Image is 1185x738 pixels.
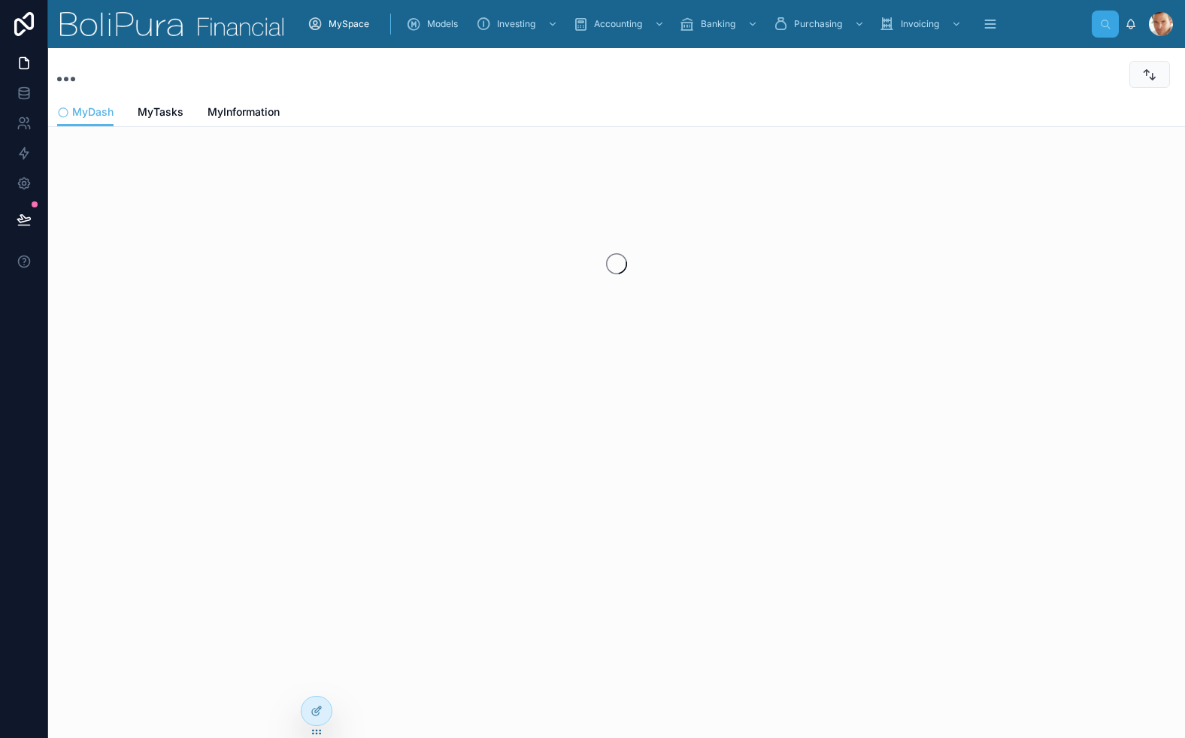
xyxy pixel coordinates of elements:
[138,104,183,119] span: MyTasks
[794,18,842,30] span: Purchasing
[497,18,535,30] span: Investing
[295,8,1092,41] div: scrollable content
[57,98,114,127] a: MyDash
[875,11,969,38] a: Invoicing
[138,98,183,129] a: MyTasks
[402,11,468,38] a: Models
[594,18,642,30] span: Accounting
[701,18,735,30] span: Banking
[208,98,280,129] a: MyInformation
[208,104,280,119] span: MyInformation
[471,11,565,38] a: Investing
[303,11,380,38] a: MySpace
[60,12,283,36] img: App logo
[568,11,672,38] a: Accounting
[329,18,369,30] span: MySpace
[72,104,114,119] span: MyDash
[768,11,872,38] a: Purchasing
[901,18,939,30] span: Invoicing
[427,18,458,30] span: Models
[675,11,765,38] a: Banking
